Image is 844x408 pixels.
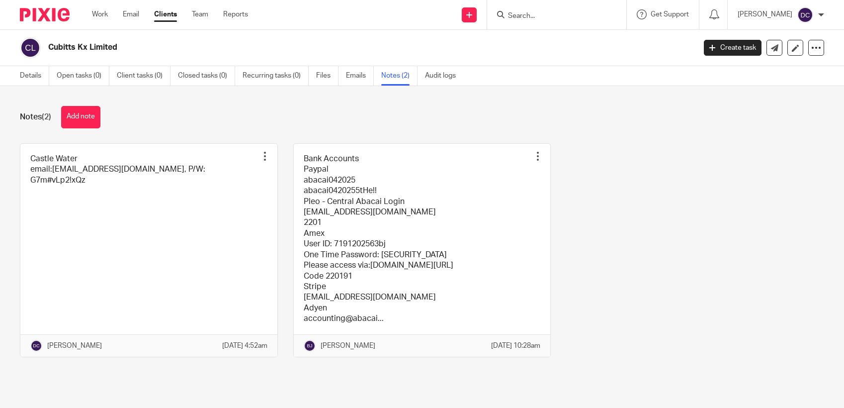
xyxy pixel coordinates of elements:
span: Get Support [651,11,689,18]
a: Email [123,9,139,19]
span: (2) [42,113,51,121]
img: svg%3E [304,340,316,352]
p: [PERSON_NAME] [321,341,375,351]
img: svg%3E [30,340,42,352]
p: [PERSON_NAME] [47,341,102,351]
a: Details [20,66,49,86]
a: Reports [223,9,248,19]
a: Clients [154,9,177,19]
a: Team [192,9,208,19]
img: svg%3E [20,37,41,58]
img: Pixie [20,8,70,21]
a: Files [316,66,338,86]
p: [DATE] 4:52am [222,341,267,351]
a: Recurring tasks (0) [243,66,309,86]
a: Notes (2) [381,66,418,86]
p: [PERSON_NAME] [738,9,792,19]
img: svg%3E [797,7,813,23]
a: Audit logs [425,66,463,86]
button: Add note [61,106,100,128]
h1: Notes [20,112,51,122]
a: Closed tasks (0) [178,66,235,86]
input: Search [507,12,596,21]
a: Client tasks (0) [117,66,170,86]
h2: Cubitts Kx Limited [48,42,561,53]
a: Emails [346,66,374,86]
a: Work [92,9,108,19]
a: Create task [704,40,761,56]
a: Open tasks (0) [57,66,109,86]
p: [DATE] 10:28am [491,341,540,351]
